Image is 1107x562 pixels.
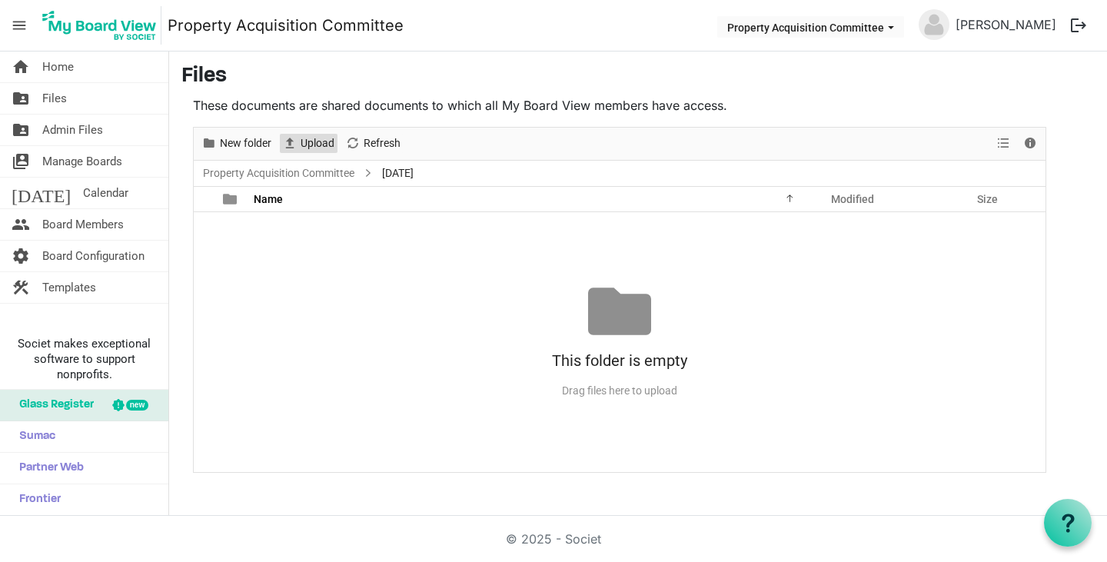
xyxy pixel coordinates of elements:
span: Societ makes exceptional software to support nonprofits. [7,336,161,382]
span: Home [42,52,74,82]
span: Glass Register [12,390,94,421]
span: Size [977,193,998,205]
button: New folder [199,134,274,153]
div: This folder is empty [194,343,1045,378]
a: Property Acquisition Committee [168,10,404,41]
span: Modified [831,193,874,205]
span: Templates [42,272,96,303]
span: switch_account [12,146,30,177]
span: Board Members [42,209,124,240]
div: New folder [196,128,277,160]
div: new [126,400,148,411]
img: My Board View Logo [38,6,161,45]
span: Partner Web [12,453,84,484]
span: Upload [299,134,336,153]
div: Refresh [340,128,406,160]
span: Board Configuration [42,241,145,271]
span: Calendar [83,178,128,208]
span: menu [5,11,34,40]
img: no-profile-picture.svg [919,9,949,40]
h3: Files [181,64,1095,90]
div: Drag files here to upload [194,378,1045,404]
span: Admin Files [42,115,103,145]
button: View dropdownbutton [994,134,1012,153]
span: New folder [218,134,273,153]
a: Property Acquisition Committee [200,164,357,183]
button: Refresh [343,134,404,153]
div: View [991,128,1017,160]
a: My Board View Logo [38,6,168,45]
span: Manage Boards [42,146,122,177]
span: home [12,52,30,82]
div: Details [1017,128,1043,160]
button: Details [1020,134,1041,153]
span: Frontier [12,484,61,515]
span: Files [42,83,67,114]
button: Property Acquisition Committee dropdownbutton [717,16,904,38]
span: [DATE] [12,178,71,208]
a: © 2025 - Societ [506,531,601,547]
span: Refresh [362,134,402,153]
button: logout [1062,9,1095,42]
span: folder_shared [12,83,30,114]
span: [DATE] [379,164,417,183]
span: Name [254,193,283,205]
span: Sumac [12,421,55,452]
span: settings [12,241,30,271]
p: These documents are shared documents to which all My Board View members have access. [193,96,1046,115]
span: folder_shared [12,115,30,145]
div: Upload [277,128,340,160]
button: Upload [280,134,337,153]
a: [PERSON_NAME] [949,9,1062,40]
span: people [12,209,30,240]
span: construction [12,272,30,303]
